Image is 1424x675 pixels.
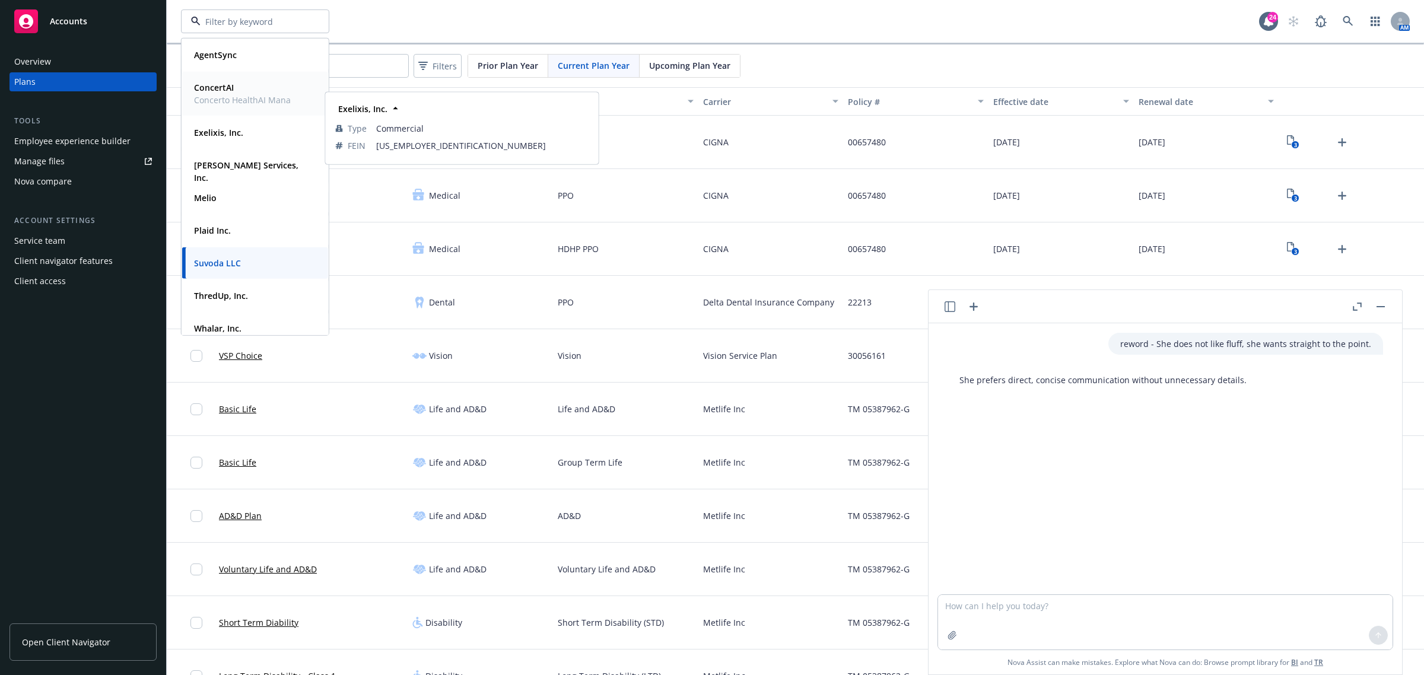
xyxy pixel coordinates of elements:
span: Life and AD&D [558,403,615,415]
span: [DATE] [993,189,1020,202]
span: Vision Service Plan [703,349,777,362]
span: Upcoming Plan Year [649,59,730,72]
span: CIGNA [703,136,729,148]
a: Overview [9,52,157,71]
a: Switch app [1363,9,1387,33]
a: VSP Choice [219,349,262,362]
span: 00657480 [848,243,886,255]
text: 3 [1293,141,1296,149]
a: Nova compare [9,172,157,191]
span: Medical [429,243,460,255]
a: Basic Life [219,456,256,469]
text: 3 [1293,195,1296,202]
a: Accounts [9,5,157,38]
input: Toggle Row Selected [190,617,202,629]
div: Service team [14,231,65,250]
strong: Suvoda LLC [194,257,241,269]
div: 24 [1267,12,1278,23]
span: [DATE] [1139,136,1165,148]
a: View Plan Documents [1283,133,1302,152]
a: Client access [9,272,157,291]
span: Life and AD&D [429,563,487,575]
span: FEIN [348,139,365,152]
strong: Whalar, Inc. [194,323,241,334]
div: Client navigator features [14,251,113,270]
strong: [PERSON_NAME] Services, Inc. [194,160,298,183]
span: Delta Dental Insurance Company [703,296,834,308]
div: Tools [9,115,157,127]
strong: Exelixis, Inc. [338,103,387,114]
span: 00657480 [848,136,886,148]
div: Employee experience builder [14,132,131,151]
input: Filter by keyword [201,15,305,28]
a: View Plan Documents [1283,186,1302,205]
span: Metlife Inc [703,616,745,629]
span: Nova Assist can make mistakes. Explore what Nova can do: Browse prompt library for and [933,650,1397,674]
p: She prefers direct, concise communication without unnecessary details. [959,374,1247,386]
div: Nova compare [14,172,72,191]
a: Short Term Diability [219,616,298,629]
span: [DATE] [993,136,1020,148]
div: Account settings [9,215,157,227]
a: Search [1336,9,1360,33]
button: Carrier [698,87,844,116]
div: Renewal date [1139,95,1261,108]
span: TM 05387962-G [848,403,910,415]
span: Life and AD&D [429,403,487,415]
span: 30056161 [848,349,886,362]
a: Service team [9,231,157,250]
strong: AgentSync [194,49,237,61]
span: Metlife Inc [703,456,745,469]
span: Life and AD&D [429,456,487,469]
span: HDHP PPO [558,243,599,255]
span: Open Client Navigator [22,636,110,648]
button: Plan type [553,87,698,116]
a: Voluntary Life and AD&D [219,563,317,575]
button: Policy # [843,87,988,116]
div: Effective date [993,95,1116,108]
span: TM 05387962-G [848,510,910,522]
p: reword - She does not like fluff, she wants straight to the point. [1120,337,1371,350]
span: CIGNA [703,243,729,255]
span: Metlife Inc [703,510,745,522]
a: Start snowing [1282,9,1305,33]
strong: Exelixis, Inc. [194,127,243,138]
span: [DATE] [993,243,1020,255]
input: Toggle Row Selected [190,350,202,362]
span: [US_EMPLOYER_IDENTIFICATION_NUMBER] [376,139,589,152]
div: Policy # [848,95,971,108]
div: Carrier [703,95,826,108]
span: Concerto HealthAI Mana [194,94,291,106]
div: Manage files [14,152,65,171]
strong: ThredUp, Inc. [194,290,248,301]
span: Short Term Disability (STD) [558,616,664,629]
span: CIGNA [703,189,729,202]
span: Medical [429,189,460,202]
div: Client access [14,272,66,291]
span: Metlife Inc [703,403,745,415]
a: Upload Plan Documents [1333,240,1352,259]
span: Voluntary Life and AD&D [558,563,656,575]
input: Toggle Row Selected [190,563,202,575]
span: [DATE] [1139,189,1165,202]
a: Employee experience builder [9,132,157,151]
a: Basic Life [219,403,256,415]
span: Metlife Inc [703,563,745,575]
strong: Plaid Inc. [194,225,231,236]
span: PPO [558,296,574,308]
strong: ConcertAI [194,82,234,93]
a: AD&D Plan [219,510,262,522]
a: BI [1291,657,1298,667]
input: Toggle Row Selected [190,510,202,522]
span: Group Term Life [558,456,622,469]
span: Life and AD&D [429,510,487,522]
span: Dental [429,296,455,308]
a: Upload Plan Documents [1333,133,1352,152]
a: TR [1314,657,1323,667]
span: 00657480 [848,189,886,202]
span: 22213 [848,296,872,308]
span: PPO [558,189,574,202]
button: Effective date [988,87,1134,116]
button: Renewal date [1134,87,1279,116]
span: Vision [558,349,581,362]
